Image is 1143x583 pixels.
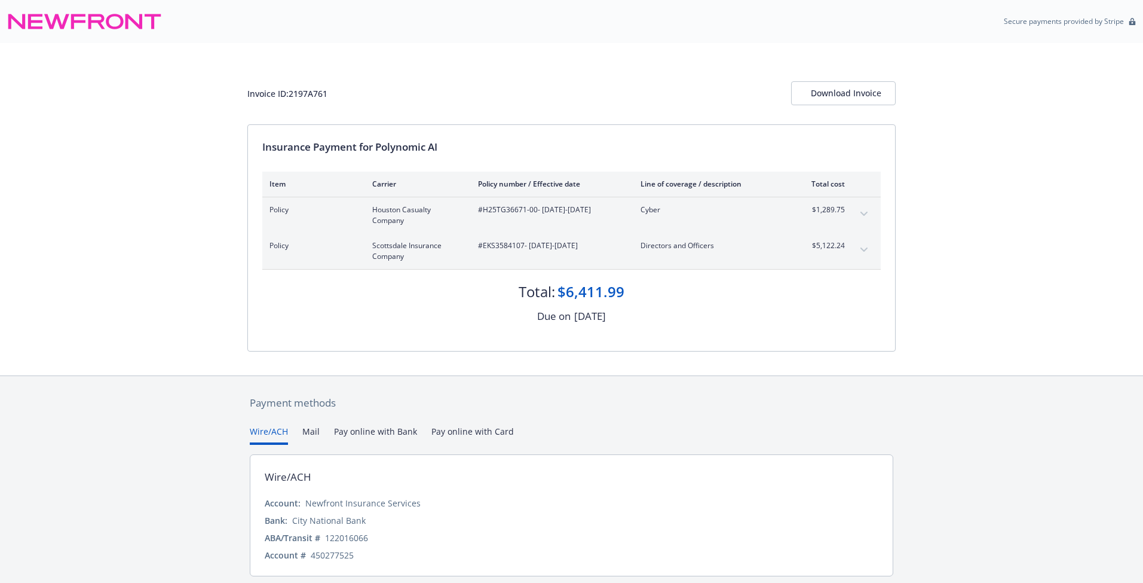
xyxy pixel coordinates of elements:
span: $5,122.24 [800,240,845,251]
span: Scottsdale Insurance Company [372,240,459,262]
span: Directors and Officers [641,240,781,251]
button: Download Invoice [791,81,896,105]
button: Mail [302,425,320,445]
span: $1,289.75 [800,204,845,215]
div: Payment methods [250,395,893,411]
button: expand content [854,204,874,224]
div: 122016066 [325,532,368,544]
div: ABA/Transit # [265,532,320,544]
div: Due on [537,309,571,324]
div: Total: [519,282,555,302]
div: Insurance Payment for Polynomic AI [262,139,881,155]
div: Wire/ACH [265,469,311,485]
button: expand content [854,240,874,260]
button: Wire/ACH [250,425,288,445]
div: Policy number / Effective date [478,179,621,189]
span: Policy [269,240,353,251]
div: Bank: [265,514,287,527]
div: Account: [265,497,301,509]
span: #EKS3584107 - [DATE]-[DATE] [478,240,621,251]
div: City National Bank [292,514,366,527]
div: Newfront Insurance Services [305,497,421,509]
div: Carrier [372,179,459,189]
span: Houston Casualty Company [372,204,459,226]
div: PolicyScottsdale Insurance Company#EKS3584107- [DATE]-[DATE]Directors and Officers$5,122.24expand... [262,233,881,269]
div: Line of coverage / description [641,179,781,189]
div: [DATE] [574,309,606,324]
div: Account # [265,549,306,561]
div: $6,411.99 [557,282,624,302]
span: #H25TG36671-00 - [DATE]-[DATE] [478,204,621,215]
div: Item [269,179,353,189]
span: Cyber [641,204,781,215]
div: Total cost [800,179,845,189]
span: Policy [269,204,353,215]
button: Pay online with Card [431,425,514,445]
div: 450277525 [311,549,354,561]
button: Pay online with Bank [334,425,417,445]
div: PolicyHouston Casualty Company#H25TG36671-00- [DATE]-[DATE]Cyber$1,289.75expand content [262,197,881,233]
div: Invoice ID: 2197A761 [247,87,327,100]
p: Secure payments provided by Stripe [1004,16,1124,26]
div: Download Invoice [811,82,876,105]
